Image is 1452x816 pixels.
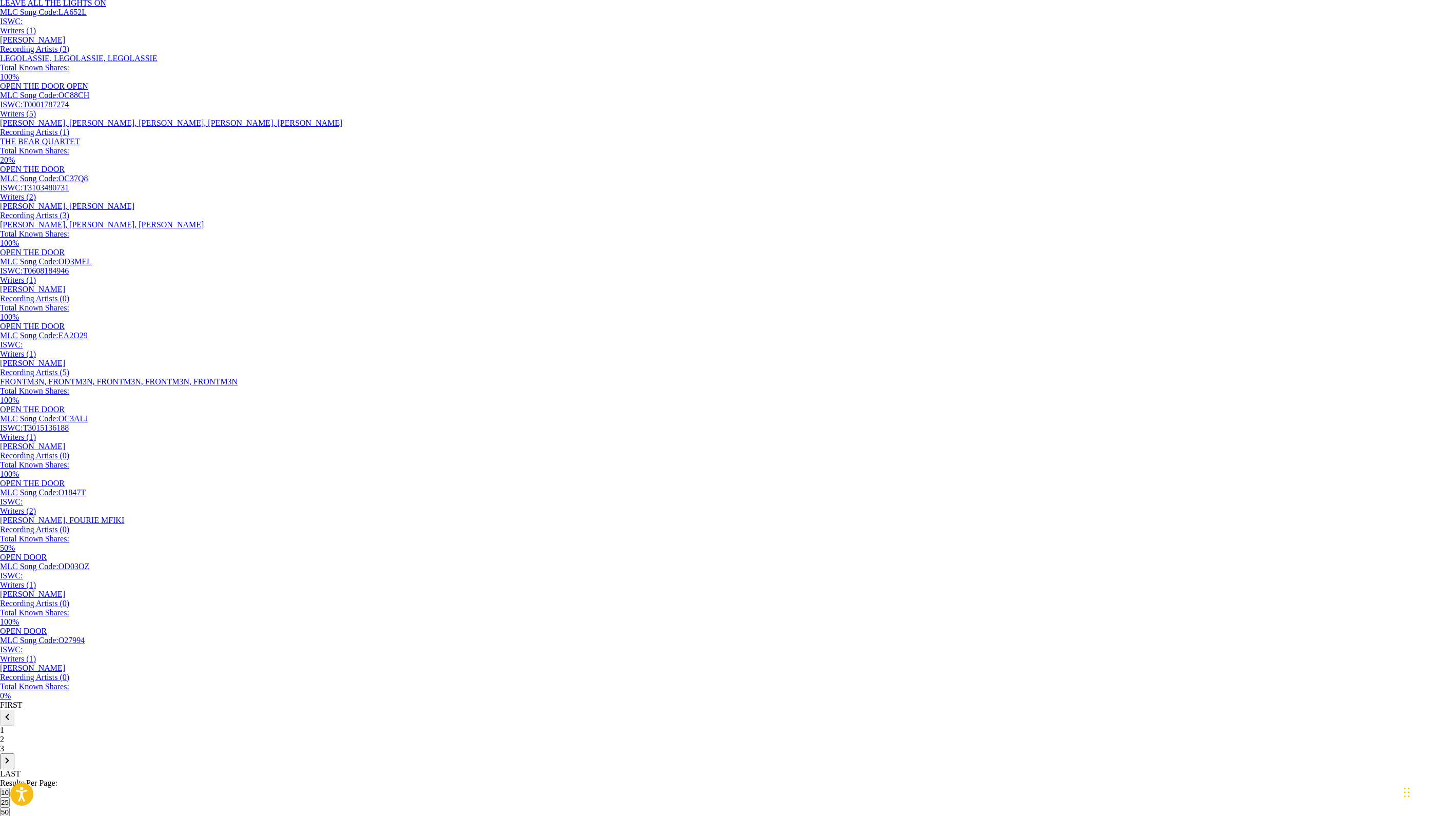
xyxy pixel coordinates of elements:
[23,423,69,432] span: T3015136188
[58,331,88,340] span: EA2O29
[23,100,69,109] span: T0001787274
[58,91,89,100] span: OC88CH
[1404,777,1410,808] div: Drag
[58,562,89,571] span: OD03OZ
[1,711,13,723] img: left
[58,636,85,645] span: O27994
[1,754,13,767] img: right
[58,257,92,266] span: OD3MEL
[58,174,88,183] span: OC37Q8
[58,414,88,423] span: OC3ALJ
[1401,767,1452,816] iframe: Chat Widget
[23,183,69,192] span: T3103480731
[58,488,86,497] span: O1847T
[58,8,87,16] span: LA652L
[23,266,69,275] span: T0608184946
